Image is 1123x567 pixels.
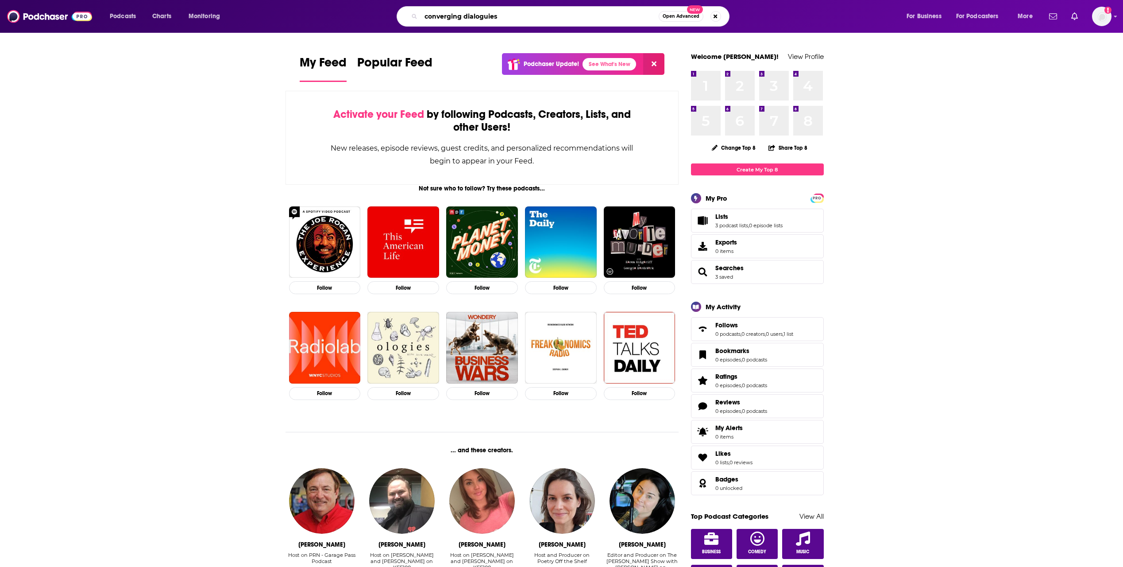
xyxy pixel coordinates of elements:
a: 0 episodes [715,408,741,414]
a: 0 users [766,331,783,337]
span: Popular Feed [357,55,432,75]
span: My Alerts [715,424,743,432]
button: Follow [446,387,518,400]
span: , [748,222,749,229]
span: Likes [691,446,824,470]
a: Popular Feed [357,55,432,82]
span: Logged in as PUPPublicity [1092,7,1111,26]
span: , [741,408,742,414]
span: Podcasts [110,10,136,23]
a: 0 episode lists [749,222,783,229]
button: open menu [182,9,232,23]
div: My Pro [706,194,727,202]
a: 1 list [783,331,793,337]
button: Follow [604,387,675,400]
span: For Business [907,10,942,23]
a: Business [691,529,733,559]
img: Ologies with Alie Ward [367,312,439,384]
a: Follows [715,321,793,329]
a: 0 podcasts [742,408,767,414]
span: Exports [715,238,737,246]
a: Bookmarks [694,349,712,361]
a: Ratings [715,373,767,381]
span: Bookmarks [715,347,749,355]
button: open menu [950,9,1011,23]
div: Helena de Groot [539,541,586,548]
a: 0 reviews [729,459,753,466]
p: Podchaser Update! [524,60,579,68]
a: PRO [812,194,822,201]
button: open menu [900,9,953,23]
span: Comedy [748,549,766,555]
span: Likes [715,450,731,458]
span: , [741,382,742,388]
a: My Feed [300,55,347,82]
span: Badges [691,471,824,495]
span: Music [796,549,809,555]
div: Kelly Towle [619,541,666,548]
span: Searches [691,260,824,284]
a: 0 creators [741,331,765,337]
img: The Daily [525,206,597,278]
a: Charts [147,9,177,23]
div: New releases, episode reviews, guest credits, and personalized recommendations will begin to appe... [330,142,634,167]
span: PRO [812,195,822,202]
span: More [1018,10,1033,23]
a: Reviews [715,398,767,406]
a: View All [799,512,824,520]
button: Change Top 8 [706,142,761,153]
span: Exports [694,240,712,252]
span: Reviews [691,394,824,418]
a: Lists [694,214,712,227]
img: Kelly Towle [610,468,675,534]
div: Search podcasts, credits, & more... [405,6,738,27]
img: User Profile [1092,7,1111,26]
span: Badges [715,475,738,483]
span: 0 items [715,434,743,440]
span: My Alerts [694,426,712,438]
a: Show notifications dropdown [1046,9,1061,24]
div: Dave Roberts [378,541,425,548]
img: The Joe Rogan Experience [289,206,361,278]
button: Follow [446,281,518,294]
span: Reviews [715,398,740,406]
a: View Profile [788,52,824,61]
div: Host on PRN - Garage Pass Podcast [286,552,359,564]
button: Follow [367,281,439,294]
span: Bookmarks [691,343,824,367]
span: For Podcasters [956,10,999,23]
span: Lists [691,209,824,233]
input: Search podcasts, credits, & more... [421,9,659,23]
a: 0 podcasts [715,331,741,337]
span: Charts [152,10,171,23]
a: Jenn Seay [449,468,515,534]
a: Follows [694,323,712,335]
a: 3 saved [715,274,733,280]
img: My Favorite Murder with Karen Kilgariff and Georgia Hardstark [604,206,675,278]
a: Ratings [694,374,712,387]
button: Show profile menu [1092,7,1111,26]
img: Planet Money [446,206,518,278]
span: Follows [691,317,824,341]
img: This American Life [367,206,439,278]
img: Business Wars [446,312,518,384]
img: Mark Garrow [289,468,355,534]
img: Freakonomics Radio [525,312,597,384]
a: Welcome [PERSON_NAME]! [691,52,779,61]
div: My Activity [706,303,741,311]
img: Helena de Groot [529,468,595,534]
img: Radiolab [289,312,361,384]
span: 0 items [715,248,737,254]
